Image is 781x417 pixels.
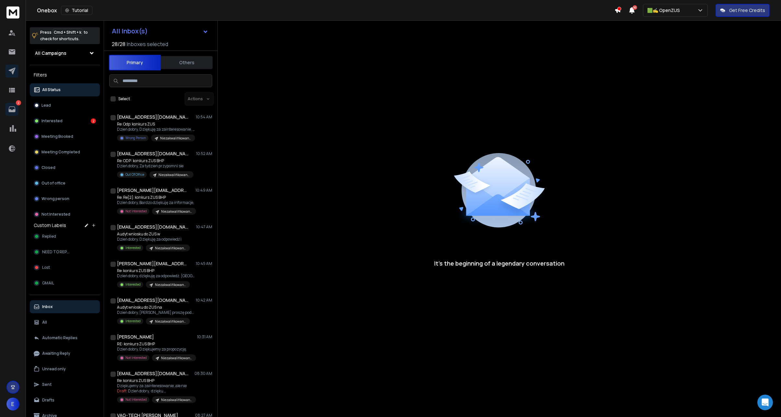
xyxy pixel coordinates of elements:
p: Audyt wniosku do ZUS w [117,232,190,237]
p: Interested [41,118,63,124]
p: Closed [41,165,55,170]
h1: [PERSON_NAME][EMAIL_ADDRESS][DOMAIN_NAME] [117,260,188,267]
p: Automatic Replies [42,335,77,340]
p: Not Interested [41,212,70,217]
p: Re: ODP: konkurs ZUS BHP [117,158,193,163]
p: 10:45 AM [196,261,212,266]
button: Closed [30,161,100,174]
button: GMAIL [30,277,100,290]
p: Dziękujemy za zainteresowanie, ale nie [117,383,195,388]
button: Replied [30,230,100,243]
p: Out Of Office [125,172,144,177]
button: NEED TO REPLY [30,245,100,258]
button: Others [161,55,213,70]
button: Tutorial [61,6,92,15]
p: Niezakwalifikowani 2025 [155,282,186,287]
p: Dzień dobry, Dziękujemy za propozycję. [117,347,195,352]
h1: [EMAIL_ADDRESS][DOMAIN_NAME] [117,114,188,120]
p: Re: konkurs ZUS BHP [117,378,195,383]
button: All Campaigns [30,47,100,60]
span: GMAIL [42,280,54,286]
p: Niezakwalifikowani 2025 [155,246,186,251]
button: All Inbox(s) [107,25,214,38]
button: Lead [30,99,100,112]
button: Drafts [30,394,100,407]
a: 2 [6,103,18,116]
p: Dzień dobry, Za tydzień przypomni sie [117,163,193,169]
p: Niezakwalifikowani 2025 [160,136,191,141]
p: Dzień dobry, [PERSON_NAME] proszę podesłać wniosek z [117,310,195,315]
p: 10:31 AM [197,334,212,340]
p: Out of office [41,181,65,186]
button: All [30,316,100,329]
span: Cmd + Shift + k [53,29,82,36]
p: 08:30 AM [194,371,212,376]
p: Niezakwalifikowani 2025 [161,209,192,214]
p: Dzień dobry, Bardzo dziękuję za informacje. [117,200,195,205]
button: Meeting Booked [30,130,100,143]
p: 10:42 AM [196,298,212,303]
span: 28 / 28 [112,40,125,48]
p: Press to check for shortcuts. [40,29,88,42]
span: Replied [42,234,56,239]
p: Niezakwalifikowani 2025 [155,319,186,324]
p: Re: konkurs ZUS BHP [117,268,195,273]
p: It’s the beginning of a legendary conversation [434,259,565,268]
h1: [PERSON_NAME] [117,334,154,340]
h1: All Inbox(s) [112,28,148,34]
button: E [6,398,19,411]
p: Interested [125,319,141,324]
p: Niezakwalifikowani 2025 [161,398,192,402]
button: Lost [30,261,100,274]
button: Wrong person [30,192,100,205]
button: Unread only [30,363,100,375]
span: Draft: [117,388,127,394]
h1: [EMAIL_ADDRESS][DOMAIN_NAME] [117,370,188,377]
p: Meeting Completed [41,149,80,155]
p: Drafts [42,398,54,403]
h3: Custom Labels [34,222,66,229]
p: 10:52 AM [196,151,212,156]
div: Open Intercom Messenger [757,395,773,410]
p: Awaiting Reply [42,351,70,356]
button: Out of office [30,177,100,190]
p: 🟩✍️ OpenZUS [647,7,682,14]
button: Automatic Replies [30,331,100,344]
h1: [EMAIL_ADDRESS][DOMAIN_NAME] [117,150,188,157]
p: RE: konkurs ZUS BHP [117,341,195,347]
p: Meeting Booked [41,134,73,139]
p: Not Interested [125,355,147,360]
p: Niezakwalifikowani 2025 [161,356,192,361]
p: Audyt wniosku do ZUS na [117,305,195,310]
p: Dzień dobry, Dziękuję za odpowiedź i [117,237,190,242]
p: Not Interested [125,209,147,214]
p: Re: Odp: konkurs ZUS [117,122,195,127]
p: 2 [16,100,21,105]
p: Get Free Credits [729,7,765,14]
p: All Status [42,87,61,92]
p: Sent [42,382,52,387]
p: 10:54 AM [196,114,212,120]
p: Niezakwalifikowani 2025 [158,173,190,177]
p: Re: Re[2]: konkurs ZUS BHP [117,195,195,200]
p: All [42,320,47,325]
p: Unread only [42,366,66,372]
button: Interested2 [30,114,100,127]
h1: [EMAIL_ADDRESS][DOMAIN_NAME] +1 [117,224,188,230]
div: 2 [91,118,96,124]
p: 10:47 AM [196,224,212,230]
p: Lead [41,103,51,108]
p: Wrong Person [125,136,146,140]
h3: Filters [30,70,100,79]
button: All Status [30,83,100,96]
label: Select [118,96,130,101]
h1: All Campaigns [35,50,66,56]
span: Dzień dobry, dzięku ... [128,388,166,394]
h1: [PERSON_NAME][EMAIL_ADDRESS][DOMAIN_NAME] [117,187,188,194]
span: 50 [633,5,637,10]
p: Not Interested [125,397,147,402]
span: NEED TO REPLY [42,249,70,255]
h3: Inboxes selected [127,40,168,48]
